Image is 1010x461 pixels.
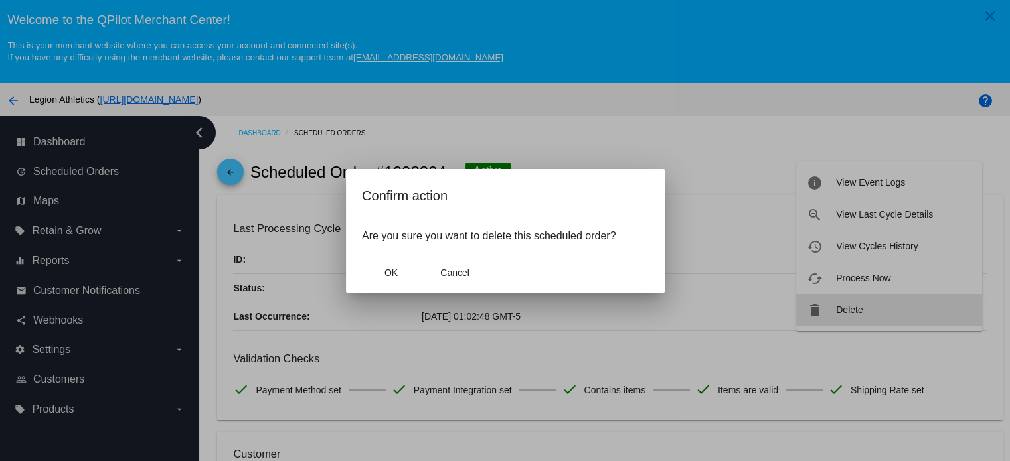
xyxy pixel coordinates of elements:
[426,261,484,285] button: Close dialog
[362,185,649,206] h2: Confirm action
[384,267,397,278] span: OK
[362,230,649,242] p: Are you sure you want to delete this scheduled order?
[362,261,420,285] button: Close dialog
[440,267,469,278] span: Cancel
